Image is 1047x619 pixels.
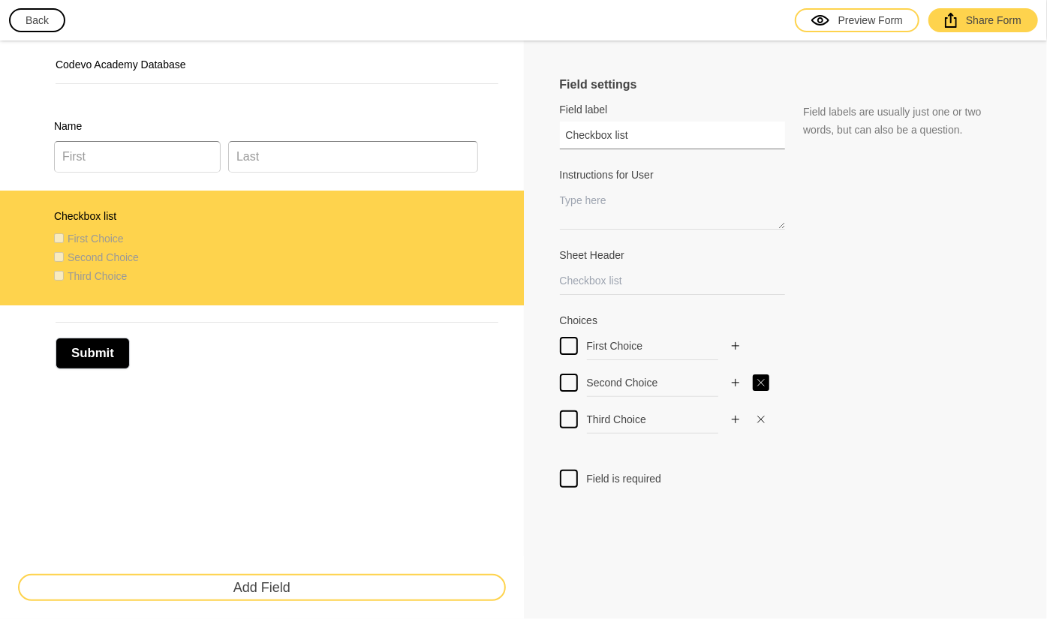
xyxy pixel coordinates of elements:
[727,411,744,428] button: Add
[68,250,139,265] label: Second Choice
[731,378,740,387] svg: Add
[560,248,786,263] label: Sheet Header
[811,13,903,28] div: Preview Form
[68,269,127,284] label: Third Choice
[56,338,130,369] button: Submit
[928,8,1038,32] a: Share Form
[757,415,766,424] svg: Close
[18,574,506,601] button: Add Field
[757,378,766,387] svg: Close
[56,57,498,72] h2: Codevo Academy Database
[731,341,740,350] svg: Add
[753,374,769,391] button: Close
[731,415,740,424] svg: Add
[560,267,786,295] input: Checkbox list
[228,141,478,173] input: Last
[54,209,478,224] label: Checkbox list
[54,119,478,134] label: Name
[753,411,769,428] button: Close
[560,167,786,182] label: Instructions for User
[560,313,786,328] label: Choices
[945,13,1021,28] div: Share Form
[54,141,221,173] input: First
[560,122,786,149] input: Enter your label
[560,102,786,117] label: Field label
[560,77,848,93] h5: Field settings
[587,471,662,486] span: Field is required
[9,8,65,32] button: Back
[68,231,124,246] label: First Choice
[795,8,919,32] a: Preview Form
[727,338,744,354] button: Add
[727,374,744,391] button: Add
[803,106,981,136] span: Field labels are usually just one or two words, but can also be a question.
